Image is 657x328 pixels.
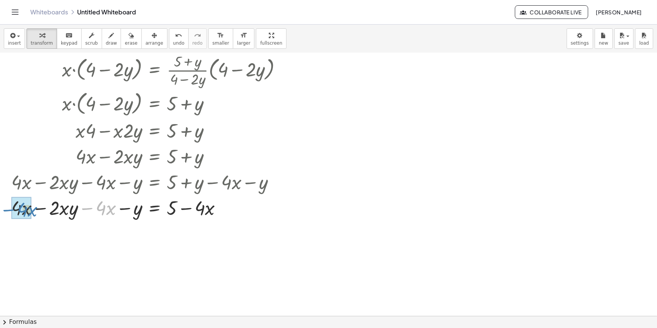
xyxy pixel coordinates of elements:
button: new [595,28,613,49]
span: undo [173,40,184,46]
span: arrange [146,40,163,46]
span: save [618,40,629,46]
button: fullscreen [256,28,286,49]
i: keyboard [65,31,73,40]
button: save [614,28,634,49]
button: keyboardkeypad [57,28,82,49]
span: redo [192,40,203,46]
span: [PERSON_NAME] [596,9,642,16]
button: arrange [141,28,167,49]
span: insert [8,40,21,46]
button: format_sizelarger [233,28,254,49]
span: Collaborate Live [521,9,582,16]
button: Toggle navigation [9,6,21,18]
button: insert [4,28,25,49]
button: scrub [81,28,102,49]
button: draw [102,28,121,49]
button: redoredo [188,28,207,49]
span: new [599,40,608,46]
span: scrub [85,40,98,46]
span: larger [237,40,250,46]
i: format_size [217,31,224,40]
button: [PERSON_NAME] [590,5,648,19]
span: transform [31,40,53,46]
i: format_size [240,31,247,40]
span: draw [106,40,117,46]
a: Whiteboards [30,8,68,16]
span: settings [571,40,589,46]
button: load [635,28,653,49]
i: undo [175,31,182,40]
button: undoundo [169,28,189,49]
span: load [639,40,649,46]
span: keypad [61,40,77,46]
span: erase [125,40,137,46]
button: format_sizesmaller [208,28,233,49]
button: Collaborate Live [515,5,588,19]
button: transform [26,28,57,49]
i: redo [194,31,201,40]
span: smaller [212,40,229,46]
span: fullscreen [260,40,282,46]
button: erase [121,28,141,49]
button: settings [567,28,593,49]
